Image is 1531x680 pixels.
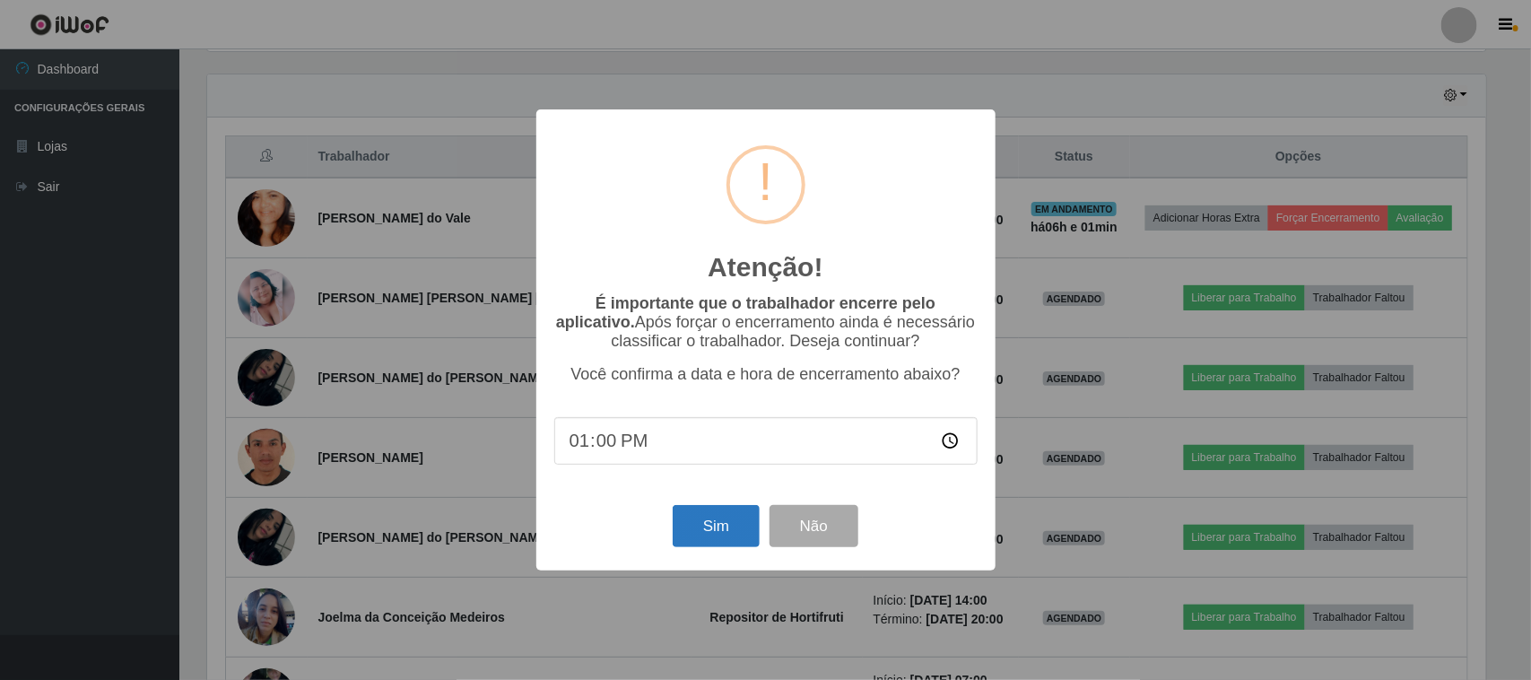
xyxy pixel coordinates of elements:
[554,365,978,384] p: Você confirma a data e hora de encerramento abaixo?
[554,294,978,351] p: Após forçar o encerramento ainda é necessário classificar o trabalhador. Deseja continuar?
[556,294,935,331] b: É importante que o trabalhador encerre pelo aplicativo.
[708,251,822,283] h2: Atenção!
[673,505,760,547] button: Sim
[770,505,858,547] button: Não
